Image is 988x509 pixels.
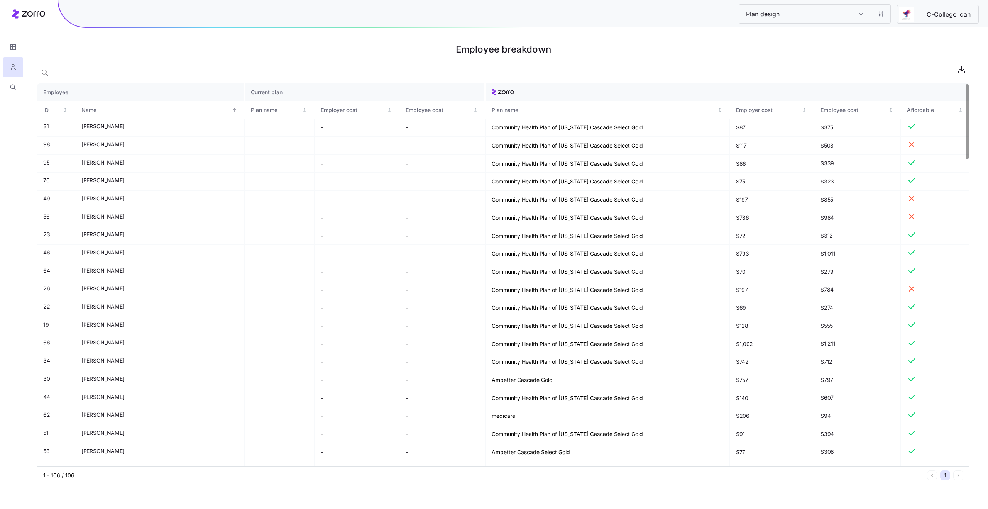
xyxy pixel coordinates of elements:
[736,214,749,222] span: $786
[736,340,753,348] span: $1,002
[872,5,890,23] button: Settings
[81,176,124,184] span: [PERSON_NAME]
[43,303,50,310] span: 22
[81,195,124,202] span: [PERSON_NAME]
[486,263,729,281] td: Community Health Plan of [US_STATE] Cascade Select Gold
[888,107,893,113] div: Not sorted
[736,430,745,438] span: $91
[37,101,75,119] th: IDNot sorted
[37,83,245,101] th: Employee
[245,83,486,101] th: Current plan
[406,232,408,240] span: -
[486,389,729,407] td: Community Health Plan of [US_STATE] Cascade Select Gold
[321,376,323,384] span: -
[406,430,408,438] span: -
[821,466,894,474] span: $616
[736,322,748,330] span: $128
[486,281,729,299] td: Community Health Plan of [US_STATE] Cascade Select Gold
[406,196,408,204] span: -
[81,213,124,221] span: [PERSON_NAME]
[406,304,408,312] span: -
[486,371,729,389] td: Ambetter Cascade Gold
[486,299,729,317] td: Community Health Plan of [US_STATE] Cascade Select Gold
[736,376,748,384] span: $757
[821,196,894,204] span: $855
[43,122,49,130] span: 31
[43,465,49,473] span: 18
[81,141,124,148] span: [PERSON_NAME]
[406,340,408,348] span: -
[43,249,50,256] span: 46
[43,231,50,238] span: 23
[406,394,408,402] span: -
[251,106,300,114] div: Plan name
[387,107,392,113] div: Not sorted
[486,407,729,425] td: medicare
[43,195,50,202] span: 49
[406,322,408,330] span: -
[406,268,408,276] span: -
[953,470,963,480] button: Next page
[43,141,50,148] span: 98
[920,10,977,19] span: C-College Idan
[486,335,729,353] td: Community Health Plan of [US_STATE] Cascade Select Gold
[321,358,323,366] span: -
[821,142,894,149] span: $508
[399,101,486,119] th: Employee costNot sorted
[406,178,408,185] span: -
[821,106,886,114] div: Employee cost
[717,107,722,113] div: Not sorted
[81,447,124,455] span: [PERSON_NAME]
[821,232,894,239] span: $312
[486,245,729,263] td: Community Health Plan of [US_STATE] Cascade Select Gold
[81,106,231,114] div: Name
[321,286,323,294] span: -
[406,412,408,420] span: -
[736,160,746,168] span: $86
[43,213,49,221] span: 56
[321,250,323,258] span: -
[406,448,408,456] span: -
[81,285,124,292] span: [PERSON_NAME]
[321,322,323,330] span: -
[406,160,408,168] span: -
[486,173,729,191] td: Community Health Plan of [US_STATE] Cascade Select Gold
[81,267,124,275] span: [PERSON_NAME]
[899,7,914,22] img: Employer logo
[81,429,124,437] span: [PERSON_NAME]
[730,101,814,119] th: Employer costNot sorted
[821,178,894,185] span: $323
[43,357,50,365] span: 34
[321,268,323,276] span: -
[81,357,124,365] span: [PERSON_NAME]
[821,250,894,258] span: $1,011
[821,358,894,366] span: $712
[736,124,746,131] span: $87
[43,159,49,166] span: 95
[821,412,894,420] span: $94
[43,429,48,437] span: 51
[43,321,49,329] span: 19
[321,106,385,114] div: Employer cost
[486,425,729,443] td: Community Health Plan of [US_STATE] Cascade Select Gold
[486,119,729,137] td: Community Health Plan of [US_STATE] Cascade Select Gold
[486,155,729,173] td: Community Health Plan of [US_STATE] Cascade Select Gold
[486,101,729,119] th: Plan nameNot sorted
[473,107,478,113] div: Not sorted
[321,412,323,420] span: -
[321,304,323,312] span: -
[81,411,124,419] span: [PERSON_NAME]
[736,232,746,240] span: $72
[821,448,894,456] span: $308
[81,249,124,256] span: [PERSON_NAME]
[736,268,746,276] span: $70
[302,107,307,113] div: Not sorted
[736,106,800,114] div: Employer cost
[321,448,323,456] span: -
[821,322,894,330] span: $555
[821,159,894,167] span: $339
[821,268,894,276] span: $279
[406,106,472,114] div: Employee cost
[43,447,49,455] span: 58
[37,40,969,59] h1: Employee breakdown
